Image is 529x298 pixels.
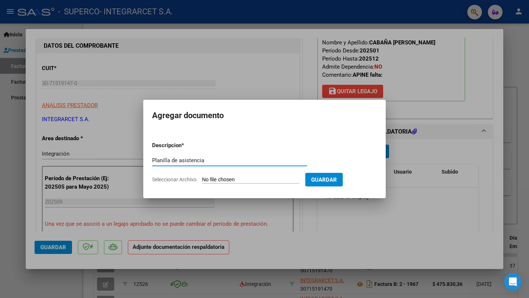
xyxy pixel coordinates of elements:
[152,109,377,123] h2: Agregar documento
[152,141,220,150] p: Descripcion
[504,273,522,291] div: Open Intercom Messenger
[152,177,197,182] span: Seleccionar Archivo
[311,177,337,183] span: Guardar
[305,173,343,186] button: Guardar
